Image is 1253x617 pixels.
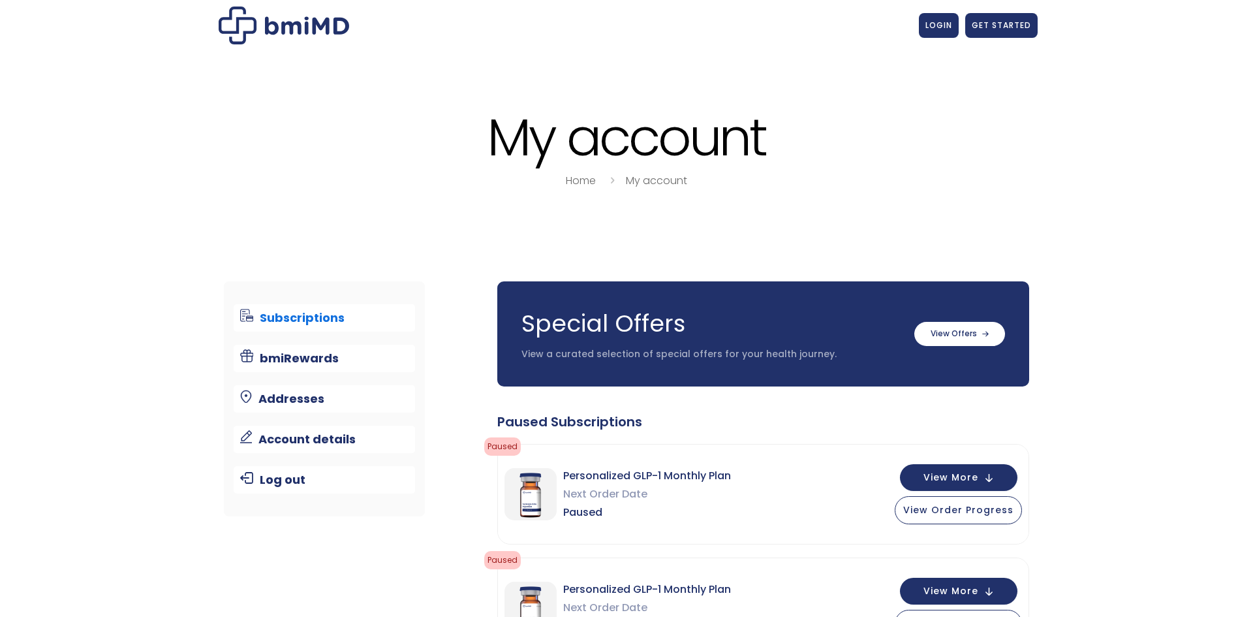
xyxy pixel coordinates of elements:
[484,437,521,456] span: Paused
[234,426,416,453] a: Account details
[224,281,425,516] nav: Account pages
[521,308,901,340] h3: Special Offers
[965,13,1038,38] a: GET STARTED
[219,7,349,44] img: My account
[900,464,1017,491] button: View More
[563,467,731,485] span: Personalized GLP-1 Monthly Plan
[895,496,1022,524] button: View Order Progress
[919,13,959,38] a: LOGIN
[626,173,687,188] a: My account
[923,473,978,482] span: View More
[972,20,1031,31] span: GET STARTED
[563,503,731,522] span: Paused
[504,468,557,520] img: Personalized GLP-1 Monthly Plan
[563,485,731,503] span: Next Order Date
[215,110,1038,165] h1: My account
[234,385,416,413] a: Addresses
[900,578,1017,605] button: View More
[234,304,416,332] a: Subscriptions
[521,348,901,361] p: View a curated selection of special offers for your health journey.
[234,466,416,494] a: Log out
[484,551,521,569] span: Paused
[563,599,731,617] span: Next Order Date
[605,173,619,188] i: breadcrumbs separator
[497,413,1029,431] div: Paused Subscriptions
[566,173,596,188] a: Home
[234,345,416,372] a: bmiRewards
[563,580,731,599] span: Personalized GLP-1 Monthly Plan
[923,587,978,595] span: View More
[903,503,1013,516] span: View Order Progress
[925,20,952,31] span: LOGIN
